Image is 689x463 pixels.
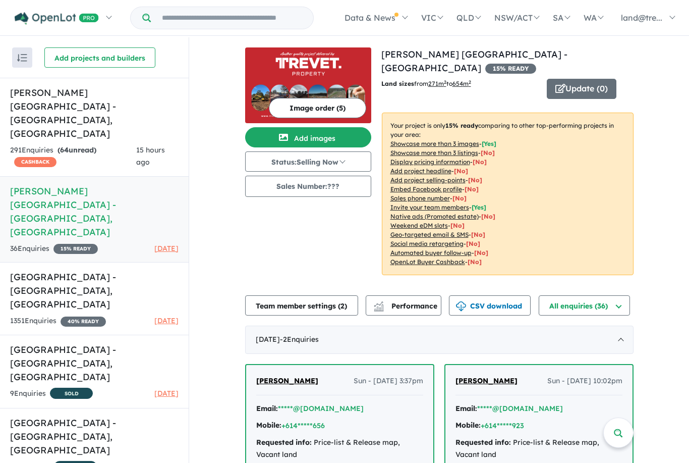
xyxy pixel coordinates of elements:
[482,140,496,147] span: [ Yes ]
[245,47,371,123] img: Meadows Northwest Estate - Vineyard
[468,258,482,266] span: [No]
[446,80,471,87] span: to
[10,184,179,239] h5: [PERSON_NAME] [GEOGRAPHIC_DATA] - [GEOGRAPHIC_DATA] , [GEOGRAPHIC_DATA]
[485,64,536,74] span: 15 % READY
[390,231,469,238] u: Geo-targeted email & SMS
[375,301,437,311] span: Performance
[455,421,481,430] strong: Mobile:
[455,437,622,461] div: Price-list & Release map, Vacant land
[50,388,93,399] span: SOLD
[245,295,358,316] button: Team member settings (2)
[10,243,98,255] div: 36 Enquir ies
[280,335,319,344] span: - 2 Enquir ies
[381,80,414,87] b: Land sizes
[390,185,462,193] u: Embed Facebook profile
[547,375,622,387] span: Sun - [DATE] 10:02pm
[256,376,318,385] span: [PERSON_NAME]
[466,240,480,247] span: [No]
[15,12,99,25] img: Openlot PRO Logo White
[10,388,93,400] div: 9 Enquir ies
[17,54,27,62] img: sort.svg
[449,295,531,316] button: CSV download
[256,438,312,447] strong: Requested info:
[245,326,634,354] div: [DATE]
[390,258,465,266] u: OpenLot Buyer Cashback
[53,244,98,254] span: 15 % READY
[469,79,471,85] sup: 2
[455,438,511,447] strong: Requested info:
[621,13,662,23] span: land@tre...
[473,158,487,166] span: [ No ]
[256,421,281,430] strong: Mobile:
[481,213,495,220] span: [No]
[374,301,383,307] img: line-chart.svg
[390,140,479,147] u: Showcase more than 3 images
[245,127,371,147] button: Add images
[10,86,179,140] h5: [PERSON_NAME][GEOGRAPHIC_DATA] - [GEOGRAPHIC_DATA] , [GEOGRAPHIC_DATA]
[455,375,518,387] a: [PERSON_NAME]
[10,270,179,311] h5: [GEOGRAPHIC_DATA] - [GEOGRAPHIC_DATA] , [GEOGRAPHIC_DATA]
[245,151,371,172] button: Status:Selling Now
[60,145,69,155] span: 64
[366,295,441,316] button: Performance
[471,231,485,238] span: [No]
[445,122,478,129] b: 15 % ready
[465,185,479,193] span: [ No ]
[454,167,468,175] span: [ No ]
[256,375,318,387] a: [PERSON_NAME]
[354,375,423,387] span: Sun - [DATE] 3:37pm
[10,416,179,457] h5: [GEOGRAPHIC_DATA] - [GEOGRAPHIC_DATA] , [GEOGRAPHIC_DATA]
[452,194,467,202] span: [ No ]
[382,113,634,275] p: Your project is only comparing to other top-performing projects in your area: - - - - - - - - - -...
[390,194,450,202] u: Sales phone number
[547,79,616,99] button: Update (0)
[154,316,179,325] span: [DATE]
[390,203,469,211] u: Invite your team members
[245,176,371,197] button: Sales Number:???
[10,144,136,169] div: 291 Enquir ies
[10,343,179,384] h5: [GEOGRAPHIC_DATA] - [GEOGRAPHIC_DATA] , [GEOGRAPHIC_DATA]
[452,80,471,87] u: 654 m
[374,304,384,311] img: bar-chart.svg
[381,48,567,74] a: [PERSON_NAME] [GEOGRAPHIC_DATA] - [GEOGRAPHIC_DATA]
[390,149,478,157] u: Showcase more than 3 listings
[44,47,155,68] button: Add projects and builders
[154,389,179,398] span: [DATE]
[381,79,539,89] p: from
[390,176,466,184] u: Add project selling-points
[468,176,482,184] span: [ No ]
[390,213,479,220] u: Native ads (Promoted estate)
[58,145,96,155] strong: ( unread)
[10,315,106,327] div: 1351 Enquir ies
[390,222,448,229] u: Weekend eDM slots
[390,249,472,256] u: Automated buyer follow-up
[455,376,518,385] span: [PERSON_NAME]
[136,145,165,167] span: 15 hours ago
[269,98,366,118] button: Image order (5)
[444,79,446,85] sup: 2
[390,167,451,175] u: Add project headline
[14,157,56,167] span: CASHBACK
[450,222,465,229] span: [No]
[256,437,423,461] div: Price-list & Release map, Vacant land
[390,158,470,166] u: Display pricing information
[428,80,446,87] u: 271 m
[481,149,495,157] span: [ No ]
[472,203,486,211] span: [ Yes ]
[256,404,278,413] strong: Email:
[61,317,106,327] span: 40 % READY
[455,404,477,413] strong: Email:
[474,249,488,256] span: [No]
[153,7,311,29] input: Try estate name, suburb, builder or developer
[390,240,464,247] u: Social media retargeting
[456,301,466,312] img: download icon
[154,244,179,253] span: [DATE]
[539,295,630,316] button: All enquiries (36)
[340,301,344,311] span: 2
